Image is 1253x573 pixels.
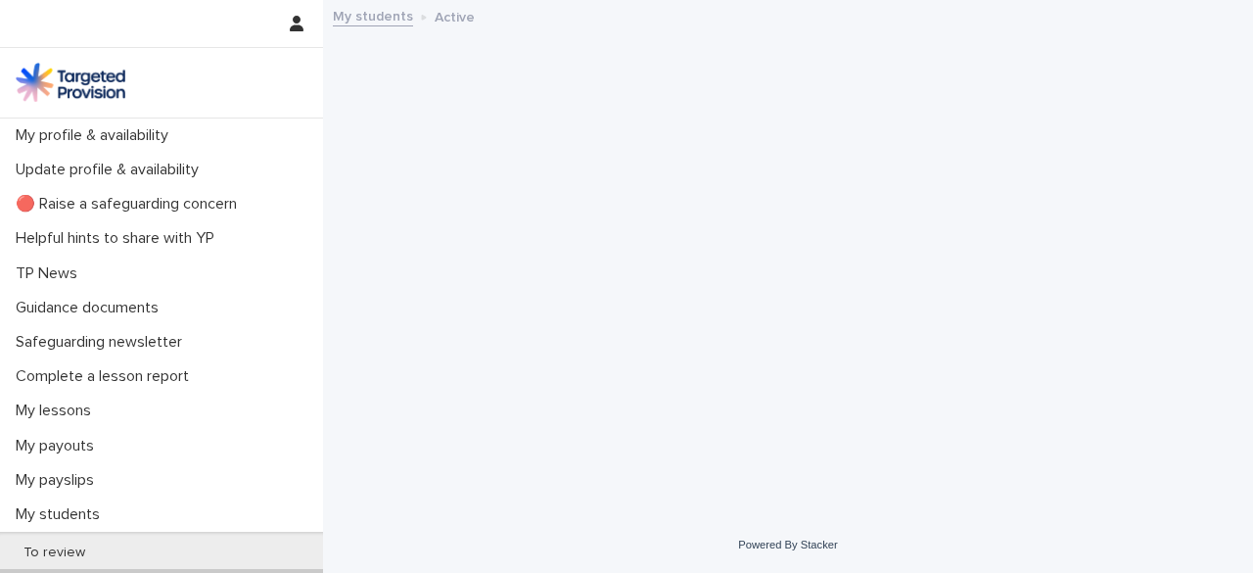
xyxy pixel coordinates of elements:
[8,471,110,490] p: My payslips
[8,126,184,145] p: My profile & availability
[333,4,413,26] a: My students
[8,545,101,561] p: To review
[8,299,174,317] p: Guidance documents
[16,63,125,102] img: M5nRWzHhSzIhMunXDL62
[8,505,116,524] p: My students
[8,264,93,283] p: TP News
[8,229,230,248] p: Helpful hints to share with YP
[8,367,205,386] p: Complete a lesson report
[435,5,475,26] p: Active
[8,161,214,179] p: Update profile & availability
[8,195,253,214] p: 🔴 Raise a safeguarding concern
[8,437,110,455] p: My payouts
[738,539,837,550] a: Powered By Stacker
[8,333,198,352] p: Safeguarding newsletter
[8,402,107,420] p: My lessons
